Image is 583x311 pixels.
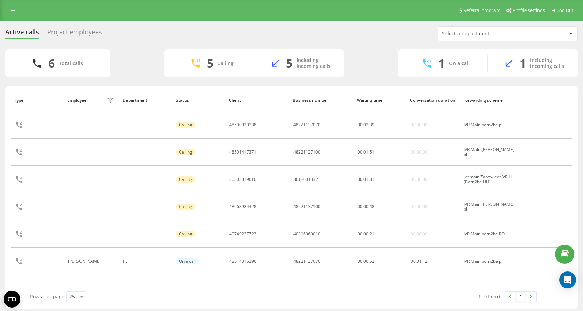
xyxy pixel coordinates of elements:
[369,204,374,210] span: 48
[411,122,428,127] div: 00:00:00
[123,98,169,103] div: Department
[207,57,213,70] div: 5
[358,231,362,237] span: 00
[69,293,75,300] div: 25
[229,259,256,264] div: 48514315296
[358,122,362,128] span: 00
[286,57,292,70] div: 5
[369,149,374,155] span: 51
[68,259,103,264] div: [PERSON_NAME]
[217,61,234,66] div: Calling
[4,291,20,308] button: Open CMP widget
[358,204,362,210] span: 00
[411,177,428,182] div: 00:00:00
[464,232,515,236] div: IVR Main born2be RO
[229,122,256,127] div: 48500020238
[369,176,374,182] span: 31
[411,258,416,264] span: 00
[464,122,515,127] div: IVR Main born2be pl
[293,122,320,127] div: 48221137070
[464,259,515,264] div: IVR Main born2be pl
[123,259,168,264] div: PL
[358,204,374,209] div: : :
[417,258,422,264] span: 01
[464,202,515,212] div: IVR Main [PERSON_NAME] pl
[176,176,195,183] div: Calling
[48,57,55,70] div: 6
[30,293,64,300] span: Rows per page
[176,231,195,237] div: Calling
[442,31,526,37] div: Select a department
[293,204,320,209] div: 48221137100
[229,232,256,236] div: 40749227723
[463,8,500,13] span: Referral program
[464,175,515,185] div: ivr main ZapowiedzIVRHU (Born2be HU)
[411,259,428,264] div: : :
[363,204,368,210] span: 00
[363,231,368,237] span: 00
[358,149,362,155] span: 00
[559,271,576,288] div: Open Intercom Messenger
[297,57,334,69] div: Including incoming calls
[438,57,445,70] div: 1
[449,61,470,66] div: On a call
[411,150,428,155] div: 00:00:00
[358,177,374,182] div: : :
[229,150,256,155] div: 48501417371
[411,204,428,209] div: 00:00:00
[229,204,256,209] div: 48668924428
[520,57,526,70] div: 1
[358,122,374,127] div: : :
[176,122,195,128] div: Calling
[5,28,39,39] div: Active calls
[67,98,86,103] div: Employee
[229,98,286,103] div: Client
[369,231,374,237] span: 21
[59,61,83,66] div: Total calls
[411,232,428,236] div: 00:00:00
[363,122,368,128] span: 02
[293,232,320,236] div: 40316060010
[358,259,403,264] div: 00:00:52
[293,98,350,103] div: Business number
[47,28,102,39] div: Project employees
[358,150,374,155] div: : :
[14,98,61,103] div: Type
[293,150,320,155] div: 48221137100
[513,8,545,13] span: Profile settings
[229,177,256,182] div: 36303019616
[363,176,368,182] span: 01
[464,147,515,157] div: IVR Main [PERSON_NAME] pl
[358,176,362,182] span: 00
[530,57,567,69] div: Including incoming calls
[293,259,320,264] div: 48221137070
[423,258,428,264] span: 12
[515,292,526,302] a: 1
[176,98,222,103] div: Status
[358,232,374,236] div: : :
[478,293,501,300] div: 1 - 6 from 6
[176,204,195,210] div: Calling
[369,122,374,128] span: 39
[410,98,457,103] div: Conversation duration
[357,98,403,103] div: Waiting time
[176,149,195,155] div: Calling
[293,177,318,182] div: 3618001332
[176,258,199,264] div: On a call
[363,149,368,155] span: 01
[463,98,516,103] div: Forwarding scheme
[557,8,574,13] span: Log Out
